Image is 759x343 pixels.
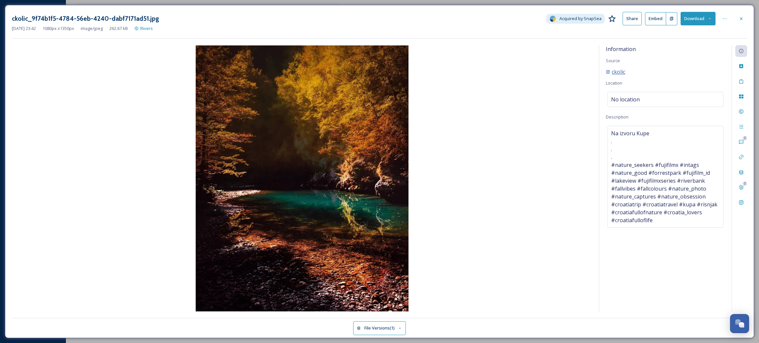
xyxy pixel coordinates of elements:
a: ckolic [606,68,625,76]
span: Information [606,45,636,53]
span: Na izvoru Kupe . . . #nature_seekers #fujifilmx #intags #nature_good #forrestpark #fujifilm_id #l... [611,129,720,224]
button: Download [681,12,716,25]
img: 14066FF-Z-KbNGUxhiH6AGBFN8iruKSqx.jpg [12,45,592,311]
span: No location [611,95,640,103]
span: image/jpeg [81,25,103,32]
span: 1080 px x 1350 px [42,25,74,32]
div: 0 [743,181,747,186]
span: Location [606,80,622,86]
span: Source [606,58,620,64]
button: File Versions(1) [353,321,406,335]
span: Description [606,114,629,120]
span: [DATE] 23:42 [12,25,36,32]
span: 262.67 kB [109,25,128,32]
button: Open Chat [730,314,749,333]
img: snapsea-logo.png [549,15,556,22]
button: Share [623,12,642,25]
span: ckolic [612,68,625,76]
span: Acquired by SnapSea [559,15,602,22]
div: 0 [743,136,747,141]
span: Rivers [140,25,153,31]
button: Embed [645,12,666,25]
h3: ckolic_9f74b1f5-4784-56eb-4240-dabf7171ad51.jpg [12,14,159,23]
